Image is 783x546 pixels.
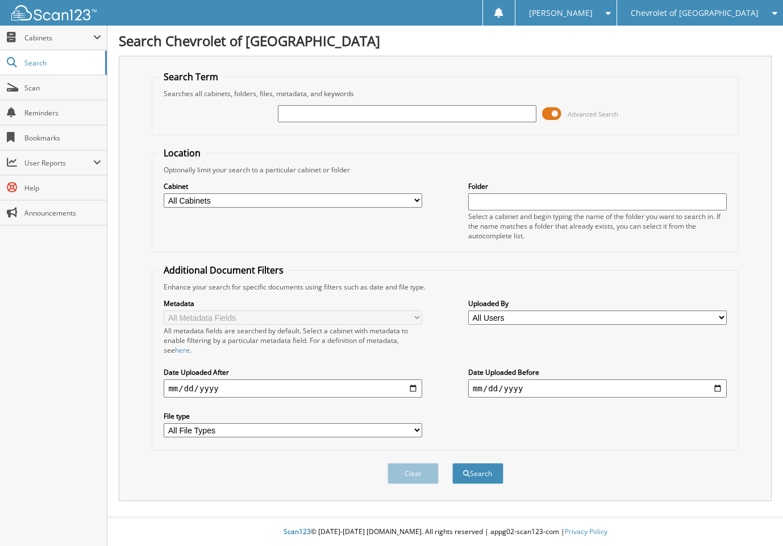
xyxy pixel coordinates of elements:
[568,110,618,118] span: Advanced Search
[164,379,422,398] input: start
[452,463,503,484] button: Search
[468,379,727,398] input: end
[164,299,422,308] label: Metadata
[24,133,101,143] span: Bookmarks
[164,411,422,421] label: File type
[158,89,732,98] div: Searches all cabinets, folders, files, metadata, and keywords
[24,158,93,168] span: User Reports
[388,463,439,484] button: Clear
[565,527,607,536] a: Privacy Policy
[11,5,97,20] img: scan123-logo-white.svg
[175,345,190,355] a: here
[24,108,101,118] span: Reminders
[158,282,732,292] div: Enhance your search for specific documents using filters such as date and file type.
[468,212,727,241] div: Select a cabinet and begin typing the name of the folder you want to search in. If the name match...
[164,181,422,191] label: Cabinet
[158,264,289,276] legend: Additional Document Filters
[164,326,422,355] div: All metadata fields are searched by default. Select a cabinet with metadata to enable filtering b...
[24,183,101,193] span: Help
[529,10,593,16] span: [PERSON_NAME]
[24,33,93,43] span: Cabinets
[284,527,311,536] span: Scan123
[119,31,772,50] h1: Search Chevrolet of [GEOGRAPHIC_DATA]
[468,299,727,308] label: Uploaded By
[468,181,727,191] label: Folder
[164,367,422,377] label: Date Uploaded After
[24,83,101,93] span: Scan
[24,208,101,218] span: Announcements
[107,518,783,546] div: © [DATE]-[DATE] [DOMAIN_NAME]. All rights reserved | appg02-scan123-com |
[468,367,727,377] label: Date Uploaded Before
[158,165,732,175] div: Optionally limit your search to a particular cabinet or folder
[158,71,224,83] legend: Search Term
[24,58,99,68] span: Search
[631,10,759,16] span: Chevrolet of [GEOGRAPHIC_DATA]
[158,147,206,159] legend: Location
